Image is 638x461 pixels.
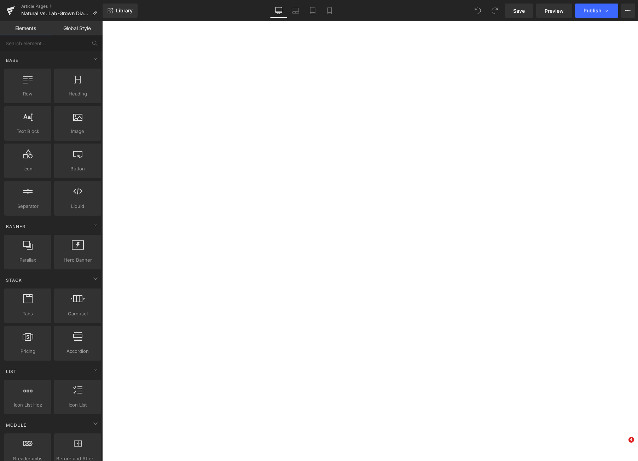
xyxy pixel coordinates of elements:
[6,348,49,355] span: Pricing
[56,90,99,98] span: Heading
[5,223,26,230] span: Banner
[304,4,321,18] a: Tablet
[270,4,287,18] a: Desktop
[488,4,502,18] button: Redo
[103,4,138,18] a: New Library
[56,128,99,135] span: Image
[614,437,631,454] iframe: Intercom live chat
[536,4,572,18] a: Preview
[56,203,99,210] span: Liquid
[51,21,103,35] a: Global Style
[575,4,618,18] button: Publish
[56,256,99,264] span: Hero Banner
[6,165,49,173] span: Icon
[471,4,485,18] button: Undo
[21,4,103,9] a: Article Pages
[287,4,304,18] a: Laptop
[21,11,89,16] span: Natural vs. Lab-Grown Diamonds: Why We Made Our Choice
[6,90,49,98] span: Row
[6,203,49,210] span: Separator
[584,8,601,13] span: Publish
[5,368,17,375] span: List
[545,7,564,14] span: Preview
[5,57,19,64] span: Base
[5,422,27,428] span: Module
[628,437,634,443] span: 4
[116,7,133,14] span: Library
[513,7,525,14] span: Save
[6,256,49,264] span: Parallax
[56,310,99,317] span: Carousel
[6,128,49,135] span: Text Block
[621,4,635,18] button: More
[321,4,338,18] a: Mobile
[56,401,99,409] span: Icon List
[56,348,99,355] span: Accordion
[56,165,99,173] span: Button
[5,277,23,284] span: Stack
[6,401,49,409] span: Icon List Hoz
[6,310,49,317] span: Tabs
